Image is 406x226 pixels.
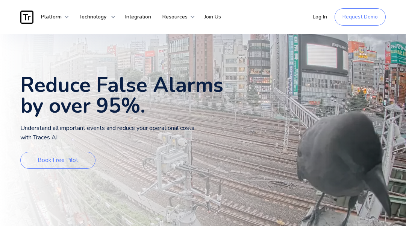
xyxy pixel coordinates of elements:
[120,6,157,28] a: Integration
[20,152,95,169] a: Book Free Pilot
[157,6,195,28] div: Resources
[79,13,106,20] strong: Technology
[35,6,69,28] div: Platform
[199,6,227,28] a: Join Us
[307,6,333,28] a: Log In
[20,71,223,120] strong: Reduce False Alarms by over 95%.
[162,13,188,20] strong: Resources
[20,11,35,24] a: home
[20,11,33,24] img: Traces Logo
[335,8,386,26] a: Request Demo
[73,6,116,28] div: Technology
[41,13,62,20] strong: Platform
[20,124,194,142] p: Understand all important events and reduce your operational costs with Traces AI.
